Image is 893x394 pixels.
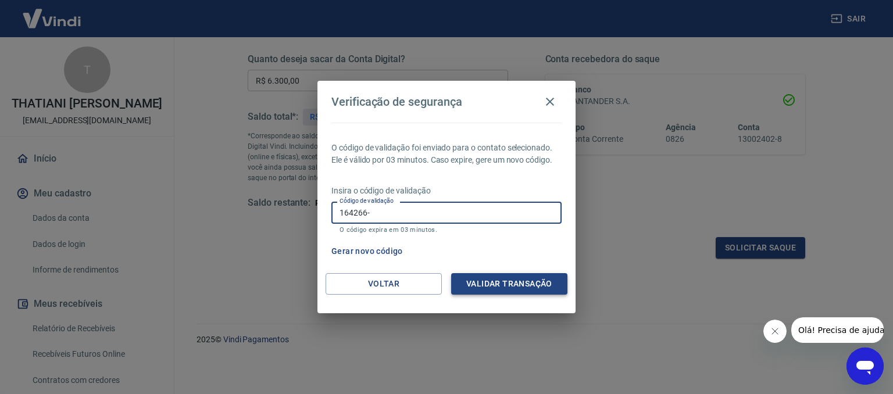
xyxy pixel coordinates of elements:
[763,320,787,343] iframe: Fechar mensagem
[331,142,562,166] p: O código de validação foi enviado para o contato selecionado. Ele é válido por 03 minutos. Caso e...
[846,348,884,385] iframe: Botão para abrir a janela de mensagens
[791,317,884,343] iframe: Mensagem da empresa
[451,273,567,295] button: Validar transação
[331,95,462,109] h4: Verificação de segurança
[326,273,442,295] button: Voltar
[340,196,394,205] label: Código de validação
[327,241,408,262] button: Gerar novo código
[331,185,562,197] p: Insira o código de validação
[7,8,98,17] span: Olá! Precisa de ajuda?
[340,226,553,234] p: O código expira em 03 minutos.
